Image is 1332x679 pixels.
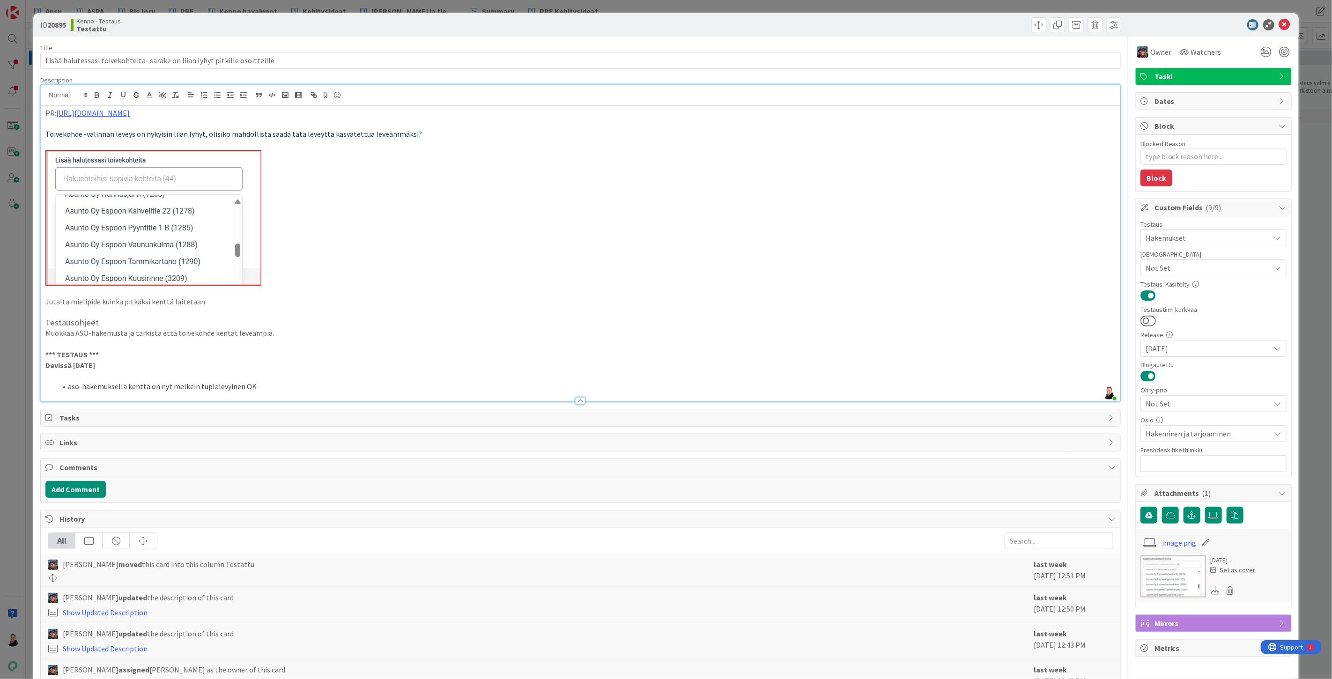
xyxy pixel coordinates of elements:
[1154,202,1274,213] span: Custom Fields
[1154,71,1274,82] span: Taski
[63,664,285,675] span: [PERSON_NAME] [PERSON_NAME] as the owner of this card
[118,593,147,602] b: updated
[1140,251,1287,258] div: [DEMOGRAPHIC_DATA]
[59,437,1103,448] span: Links
[1202,488,1211,498] span: ( 1 )
[63,608,148,617] a: Show Updated Description
[1034,628,1113,654] div: [DATE] 12:43 PM
[118,629,147,638] b: updated
[1150,46,1171,58] span: Owner
[59,513,1103,524] span: History
[49,4,51,11] div: 1
[1146,343,1270,354] span: [DATE]
[45,328,1116,339] p: Muokkaa ASO-hakemusta ja tarkista että toivekohde kentät leveämpiä.
[1140,362,1287,368] div: Blogautettu
[45,129,422,139] span: Toivekohde -valinnan leveys on nykyisin liian lyhyt, olisiko mahdollista saada tätä leveyttä kasv...
[1140,387,1287,393] div: Ohry-prio
[1034,665,1067,674] b: last week
[20,1,43,13] span: Support
[1140,332,1287,338] div: Release
[48,560,58,570] img: PP
[1154,642,1274,654] span: Metrics
[1140,447,1287,453] div: Freshdesk tikettilinkki
[56,108,130,118] a: [URL][DOMAIN_NAME]
[40,76,73,84] span: Description
[1140,306,1287,313] div: Testaustiimi kurkkaa
[1034,560,1067,569] b: last week
[1211,584,1221,597] div: Download
[76,17,121,25] span: Kenno - Testaus
[45,481,106,498] button: Add Comment
[59,412,1103,423] span: Tasks
[1034,559,1113,582] div: [DATE] 12:51 PM
[1034,592,1113,618] div: [DATE] 12:50 PM
[63,628,234,639] span: [PERSON_NAME] the description of this card
[63,592,234,603] span: [PERSON_NAME] the description of this card
[1140,281,1287,288] div: Testaus: Käsitelty
[40,44,52,52] label: Title
[1140,417,1287,423] div: Osio
[1211,565,1256,575] div: Set as cover
[40,52,1121,69] input: type card name here...
[1103,386,1116,399] img: KHqomuoKQRjoNQxyxxwtZmjOUFPU5med.jpg
[45,150,261,286] img: image.png
[1191,46,1221,58] span: Watchers
[45,296,1116,307] p: Jutalta mielipide kuinka pitkäksi kenttä laitetaan
[1140,170,1172,186] button: Block
[1211,555,1256,565] div: [DATE]
[1034,593,1067,602] b: last week
[1154,487,1274,499] span: Attachments
[45,361,95,370] strong: Devissä [DATE]
[118,560,142,569] b: moved
[1154,618,1274,629] span: Mirrors
[57,381,1116,392] li: aso-hakemuksella kenttä on nyt melkein tuplalevyinen OK
[1146,232,1270,244] span: Hakemukset
[1137,46,1148,58] img: PP
[40,19,66,30] span: ID
[1154,120,1274,132] span: Block
[48,629,58,639] img: PP
[1146,262,1270,273] span: Not Set
[1146,397,1265,410] span: Not Set
[1146,428,1270,439] span: Hakeminen ja tarjoaminen
[118,665,149,674] b: assigned
[1206,203,1221,212] span: ( 9/9 )
[63,644,148,653] a: Show Updated Description
[48,593,58,603] img: PP
[1154,96,1274,107] span: Dates
[1005,532,1113,549] input: Search...
[45,108,1116,118] p: PR:
[76,25,121,32] b: Testattu
[1034,629,1067,638] b: last week
[63,559,254,570] span: [PERSON_NAME] this card into this column Testattu
[47,20,66,30] b: 20895
[48,533,75,549] div: All
[1162,537,1196,548] a: image.png
[59,462,1103,473] span: Comments
[1140,221,1287,228] div: Testaus
[45,317,1116,328] h3: Testausohjeet
[48,665,58,675] img: PP
[1140,140,1186,148] label: Blocked Reason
